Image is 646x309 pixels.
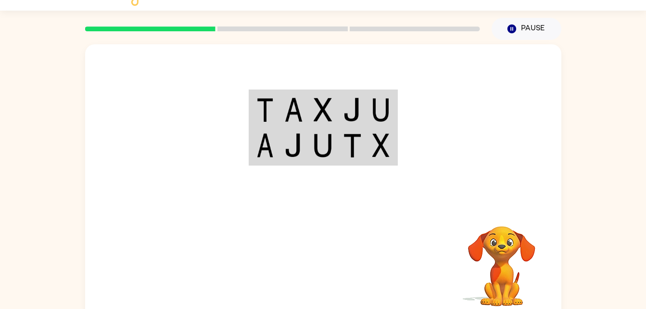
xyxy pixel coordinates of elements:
[256,98,274,122] img: t
[343,98,361,122] img: j
[284,98,303,122] img: a
[314,133,332,157] img: u
[256,133,274,157] img: a
[372,98,390,122] img: u
[343,133,361,157] img: t
[284,133,303,157] img: j
[454,211,550,308] video: Your browser must support playing .mp4 files to use Literably. Please try using another browser.
[314,98,332,122] img: x
[372,133,390,157] img: x
[492,18,561,40] button: Pause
